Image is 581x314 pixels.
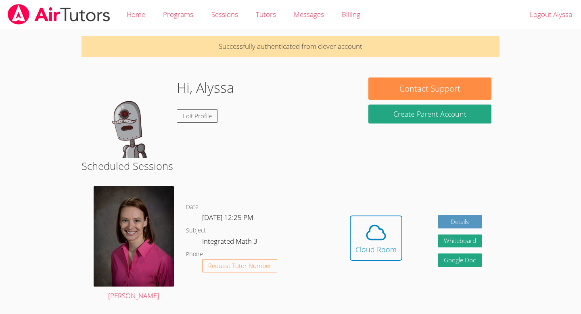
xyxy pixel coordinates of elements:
[177,109,218,123] a: Edit Profile
[186,202,199,212] dt: Date
[7,4,111,25] img: airtutors_banner-c4298cdbf04f3fff15de1276eac7730deb9818008684d7c2e4769d2f7ddbe033.png
[438,215,482,228] a: Details
[438,234,482,248] button: Whiteboard
[82,36,500,57] p: Successfully authenticated from clever account
[355,244,397,255] div: Cloud Room
[186,226,206,236] dt: Subject
[350,216,402,261] button: Cloud Room
[202,236,259,249] dd: Integrated Math 3
[82,158,500,174] h2: Scheduled Sessions
[94,186,174,302] a: [PERSON_NAME]
[368,105,491,124] button: Create Parent Account
[202,259,278,272] button: Request Tutor Number
[368,77,491,100] button: Contact Support
[90,77,170,158] img: default.png
[438,253,482,267] a: Google Doc
[177,77,234,98] h1: Hi, Alyssa
[94,186,174,287] img: Miller_Becky_headshot%20(3).jpg
[208,263,272,269] span: Request Tutor Number
[186,249,203,260] dt: Phone
[202,213,253,222] span: [DATE] 12:25 PM
[294,10,324,19] span: Messages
